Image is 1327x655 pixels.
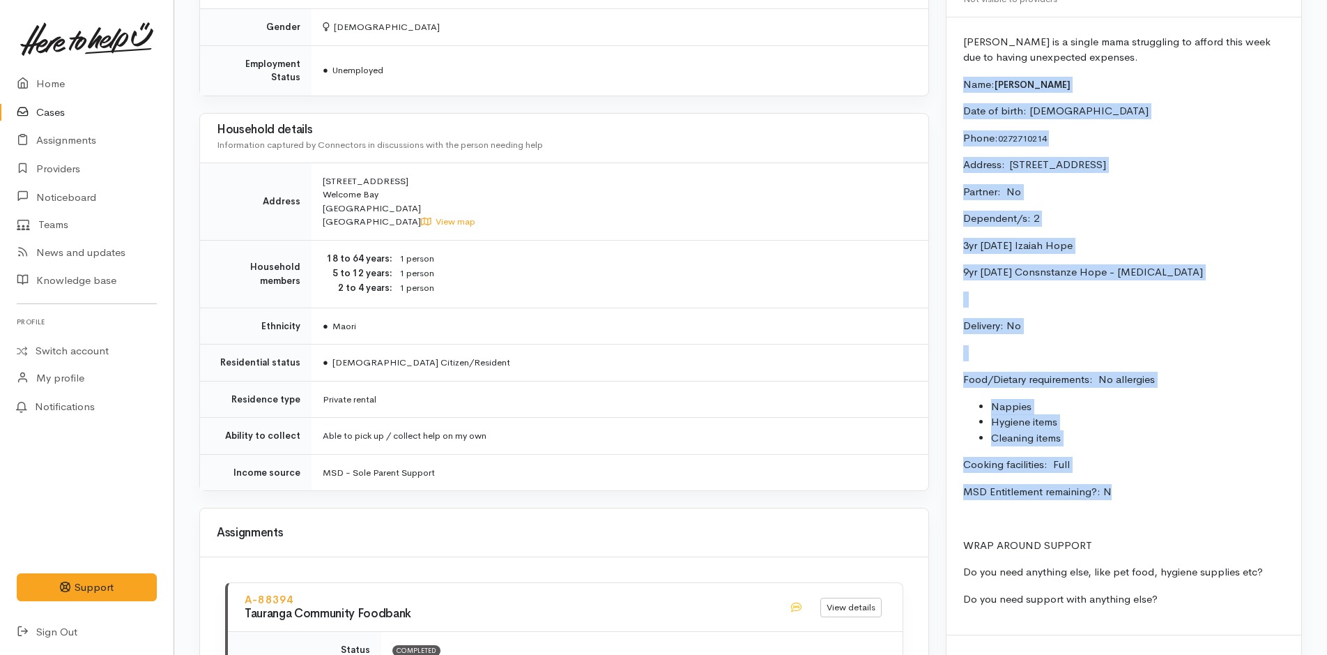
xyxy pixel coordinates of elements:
[963,264,1284,280] p: 9yr [DATE] Consnstanze Hope - [MEDICAL_DATA]
[323,64,328,76] span: ●
[963,34,1284,66] p: [PERSON_NAME] is a single mama struggling to afford this week due to having unexpected expenses.
[200,163,312,240] td: Address
[323,21,440,33] span: [DEMOGRAPHIC_DATA]
[963,157,1284,173] p: Address: [STREET_ADDRESS]
[217,139,543,151] span: Information captured by Connectors in discussions with the person needing help
[323,430,486,442] span: Able to pick up / collect help on my own
[217,123,912,137] h3: Household details
[17,573,157,602] button: Support
[200,345,312,382] td: Residential status
[217,527,912,540] h3: Assignments
[200,9,312,46] td: Gender
[963,484,1284,500] p: MSD Entitlement remaining?: N
[998,133,1047,144] a: 0272710214
[963,592,1284,608] p: Do you need support with anything else?
[963,184,1284,200] p: Partner: No
[200,418,312,455] td: Ability to collect
[991,414,1284,430] li: Hygiene items
[323,266,392,280] dt: 5 to 12 years
[399,266,912,281] dd: 1 person
[963,130,1284,146] p: Phone:
[323,281,392,295] dt: 2 to 4 years
[323,467,435,479] span: MSD - Sole Parent Support
[200,240,312,308] td: Household members
[991,399,1284,415] li: Nappies
[995,79,1071,91] span: [PERSON_NAME]
[820,598,882,618] a: View details
[963,564,1284,580] p: Do you need anything else, like pet food, hygiene supplies etc?
[421,216,475,227] a: View map
[963,538,1284,554] p: WRAP AROUND SUPPORT
[323,64,383,76] span: Unemployed
[200,308,312,345] td: Ethnicity
[323,175,475,228] span: [STREET_ADDRESS] Welcome Bay [GEOGRAPHIC_DATA] [GEOGRAPHIC_DATA]
[963,238,1284,254] p: 3yr [DATE] Izaiah Hope
[200,45,312,96] td: Employment Status
[963,103,1284,119] p: Date of birth: [DEMOGRAPHIC_DATA]
[963,77,1284,93] p: Name:
[17,313,157,331] h6: Profile
[323,252,392,266] dt: 18 to 64 years
[323,393,376,405] span: Private rental
[245,608,772,621] h3: Tauranga Community Foodbank
[991,430,1284,446] li: Cleaning items
[200,381,312,418] td: Residence type
[963,318,1284,334] p: Delivery: No
[963,372,1284,388] p: Food/Dietary requirements: No allergies
[399,281,912,296] dd: 1 person
[963,211,1284,227] p: Dependent/s: 2
[323,320,328,332] span: ●
[200,454,312,490] td: Income source
[399,252,912,266] dd: 1 person
[245,593,293,606] a: A-88394
[963,457,1284,473] p: Cooking facilities: Full
[323,320,356,332] span: Maori
[323,356,328,368] span: ●
[323,356,510,368] span: [DEMOGRAPHIC_DATA] Citizen/Resident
